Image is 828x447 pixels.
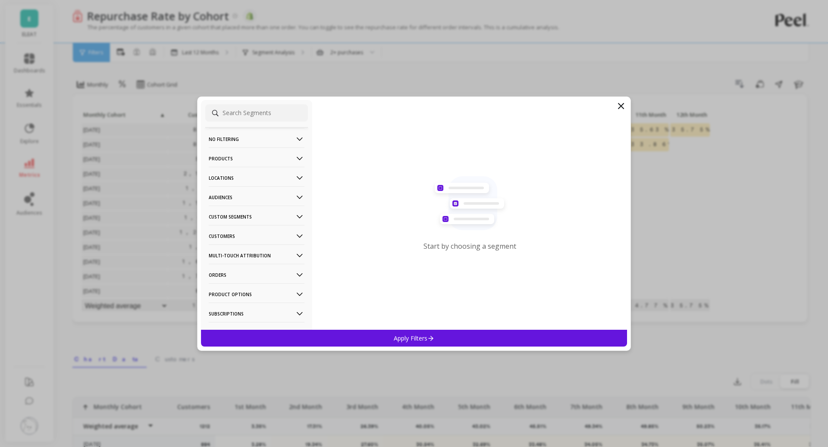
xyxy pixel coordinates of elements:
p: Products [209,147,304,169]
p: Product Options [209,283,304,305]
p: Audiences [209,186,304,208]
p: Apply Filters [394,334,435,342]
input: Search Segments [205,104,308,122]
p: No filtering [209,128,304,150]
p: Survey Questions [209,322,304,344]
p: Start by choosing a segment [423,241,516,251]
p: Subscriptions [209,303,304,325]
p: Orders [209,264,304,286]
p: Multi-Touch Attribution [209,244,304,266]
p: Locations [209,167,304,189]
p: Customers [209,225,304,247]
p: Custom Segments [209,206,304,228]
